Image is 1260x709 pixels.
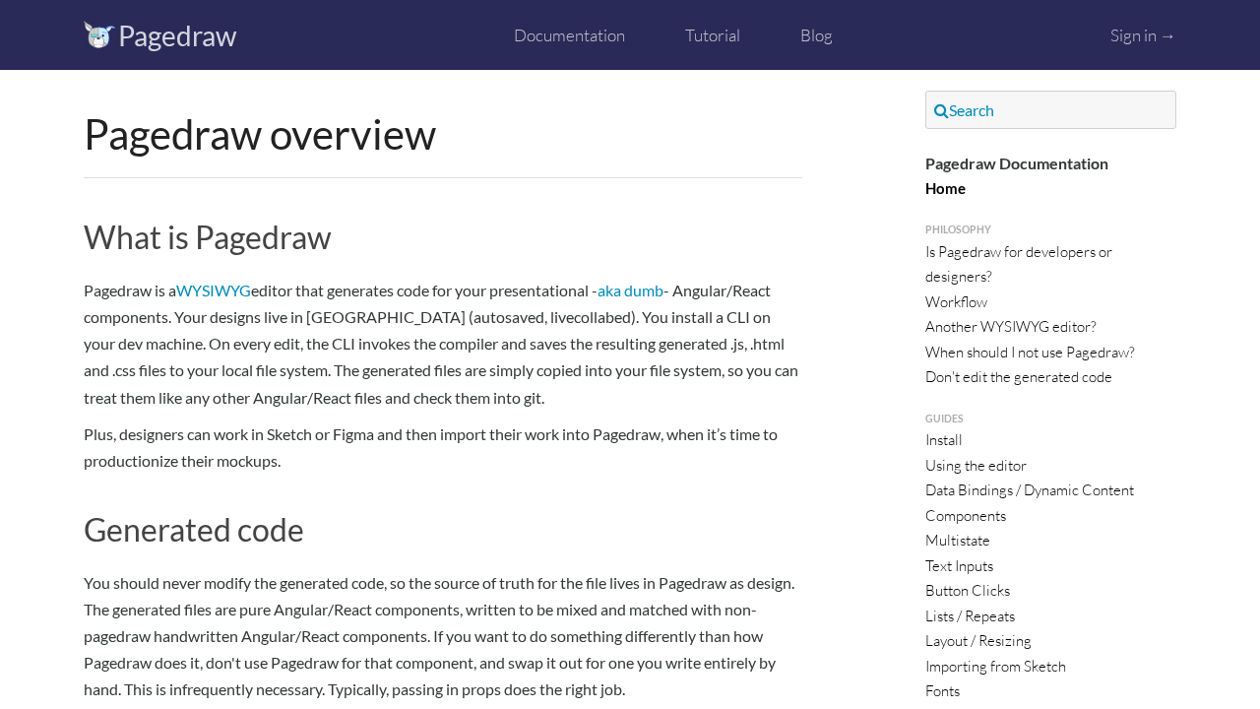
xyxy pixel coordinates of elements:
strong: Pagedraw Documentation [925,154,1108,172]
a: Install [925,430,963,449]
a: Is Pagedraw for developers or designers? [925,242,1112,287]
a: Lists / Repeats [925,607,1015,625]
a: When should I not use Pagedraw? [925,343,1135,361]
a: Another WYSIWYG editor? [925,317,1097,336]
a: Pagedraw [118,19,236,52]
a: Sign in → [1110,25,1176,45]
a: WYSIWYG [176,281,251,299]
p: Plus, designers can work in Sketch or Figma and then import their work into Pagedraw, when it’s t... [84,420,802,474]
a: Home [925,179,966,197]
p: Pagedraw is a editor that generates code for your presentational - - Angular/React components. Yo... [84,277,802,411]
img: logo_vectors.svg [84,21,115,48]
a: Using the editor [925,456,1027,475]
p: You should never modify the generated code, so the source of truth for the file lives in Pagedraw... [84,569,802,703]
a: Multistate [925,531,990,549]
a: aka dumb [598,281,663,299]
a: Tutorial [685,25,740,45]
a: Don't edit the generated code [925,367,1112,386]
a: Importing from Sketch [925,657,1066,676]
a: Button Clicks [925,581,1010,600]
a: Documentation [514,25,625,45]
h2: What is Pagedraw [84,220,802,254]
h1: Pagedraw overview [84,111,802,178]
a: Text Inputs [925,556,993,575]
a: Philosophy [925,222,1176,239]
a: Components [925,506,1006,525]
a: Fonts [925,681,960,700]
a: Search [925,91,1176,129]
a: Guides [925,411,1176,428]
a: Blog [800,25,833,45]
a: Data Bindings / Dynamic Content [925,481,1134,499]
a: Workflow [925,292,987,311]
h2: Generated code [84,512,802,547]
a: Layout / Resizing [925,631,1032,650]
